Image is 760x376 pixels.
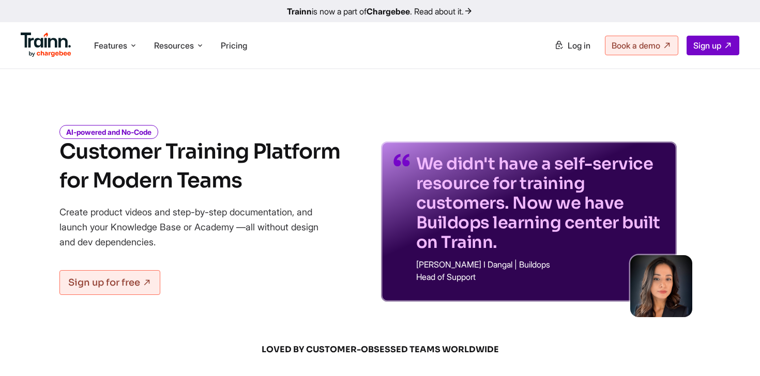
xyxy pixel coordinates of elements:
[94,40,127,51] span: Features
[548,36,597,55] a: Log in
[612,40,660,51] span: Book a demo
[59,205,333,249] p: Create product videos and step-by-step documentation, and launch your Knowledge Base or Academy —...
[59,125,158,139] i: AI-powered and No-Code
[59,137,340,195] h1: Customer Training Platform for Modern Teams
[687,36,739,55] a: Sign up
[59,270,160,295] a: Sign up for free
[693,40,721,51] span: Sign up
[416,273,664,281] p: Head of Support
[605,36,678,55] a: Book a demo
[393,154,410,166] img: quotes-purple.41a7099.svg
[287,6,312,17] b: Trainn
[367,6,410,17] b: Chargebee
[630,255,692,317] img: sabina-buildops.d2e8138.png
[568,40,590,51] span: Log in
[221,40,247,51] a: Pricing
[154,40,194,51] span: Resources
[416,154,664,252] p: We didn't have a self-service resource for training customers. Now we have Buildops learning cent...
[21,33,71,57] img: Trainn Logo
[132,344,628,355] span: LOVED BY CUSTOMER-OBSESSED TEAMS WORLDWIDE
[708,326,760,376] iframe: Chat Widget
[416,260,664,269] p: [PERSON_NAME] I Dangal | Buildops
